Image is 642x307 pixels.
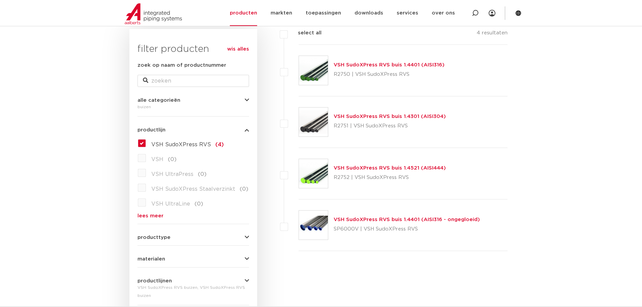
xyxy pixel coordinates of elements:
p: R2751 | VSH SudoXPress RVS [334,121,446,131]
input: zoeken [137,75,249,87]
span: VSH UltraPress [151,172,193,177]
span: (0) [198,172,207,177]
button: materialen [137,256,249,262]
span: VSH SudoXPress Staalverzinkt [151,186,235,192]
p: 4 resultaten [477,29,508,39]
label: select all [288,29,322,37]
span: (0) [168,157,177,162]
span: (0) [194,201,203,207]
span: VSH SudoXPress RVS [151,142,211,147]
img: Thumbnail for VSH SudoXPress RVS buis 1.4401 (AISI316) [299,56,328,85]
span: (0) [240,186,248,192]
img: Thumbnail for VSH SudoXPress RVS buis 1.4521 (AISI444) [299,159,328,188]
span: (4) [215,142,224,147]
a: wis alles [227,45,249,53]
p: R2752 | VSH SudoXPress RVS [334,172,446,183]
button: productlijnen [137,278,249,283]
p: R2750 | VSH SudoXPress RVS [334,69,445,80]
a: VSH SudoXPress RVS buis 1.4401 (AISI316 - ongegloeid) [334,217,480,222]
span: alle categorieën [137,98,180,103]
h3: filter producten [137,42,249,56]
span: producttype [137,235,171,240]
a: lees meer [137,213,249,218]
div: VSH SudoXPress RVS buizen, VSH SudoXPress RVS buizen [137,283,249,300]
button: alle categorieën [137,98,249,103]
span: productlijnen [137,278,172,283]
span: VSH UltraLine [151,201,190,207]
button: productlijn [137,127,249,132]
img: Thumbnail for VSH SudoXPress RVS buis 1.4401 (AISI316 - ongegloeid) [299,211,328,240]
button: producttype [137,235,249,240]
div: buizen [137,103,249,111]
span: materialen [137,256,165,262]
span: productlijn [137,127,165,132]
label: zoek op naam of productnummer [137,61,226,69]
a: VSH SudoXPress RVS buis 1.4521 (AISI444) [334,165,446,171]
a: VSH SudoXPress RVS buis 1.4301 (AISI304) [334,114,446,119]
a: VSH SudoXPress RVS buis 1.4401 (AISI316) [334,62,445,67]
p: SP6000V | VSH SudoXPress RVS [334,224,480,235]
img: Thumbnail for VSH SudoXPress RVS buis 1.4301 (AISI304) [299,108,328,136]
span: VSH [151,157,163,162]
